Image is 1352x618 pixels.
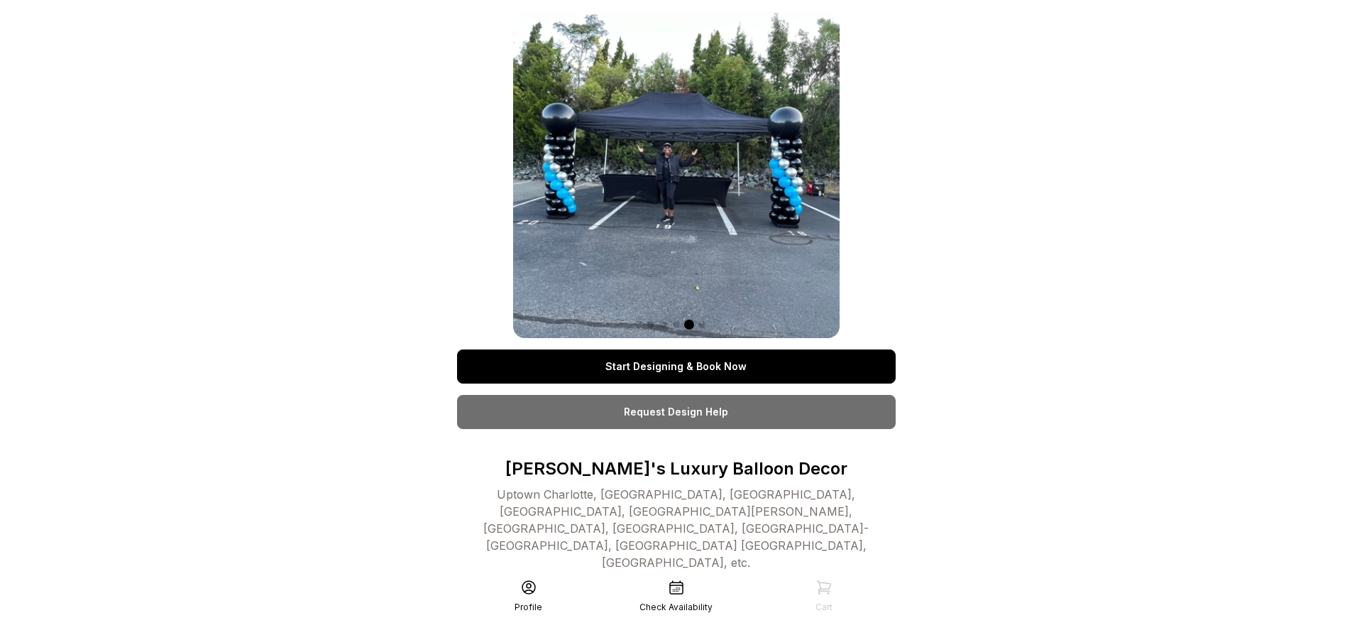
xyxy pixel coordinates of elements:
[457,349,896,384] a: Start Designing & Book Now
[457,395,896,429] a: Request Design Help
[457,457,896,480] p: [PERSON_NAME]'s Luxury Balloon Decor
[515,602,542,613] div: Profile
[815,602,832,613] div: Cart
[639,602,713,613] div: Check Availability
